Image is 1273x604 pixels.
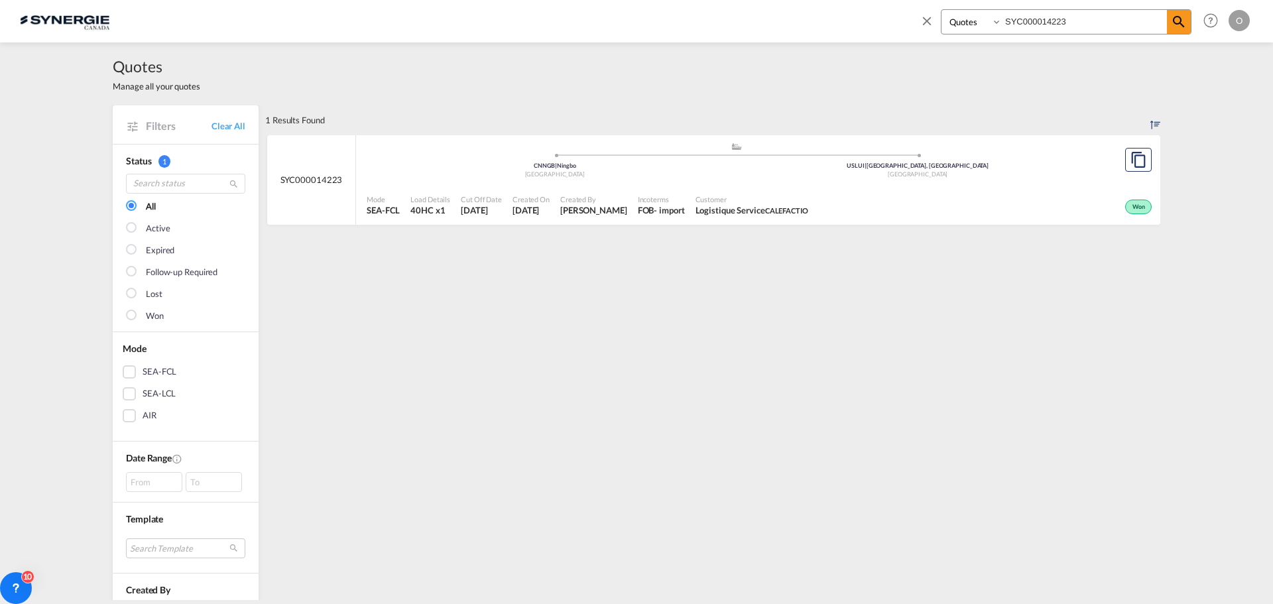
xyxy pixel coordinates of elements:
[696,194,808,204] span: Customer
[126,174,245,194] input: Search status
[267,135,1160,225] div: SYC000014223 assets/icons/custom/ship-fill.svgassets/icons/custom/roll-o-plane.svgOriginNingbo Ch...
[146,222,170,235] div: Active
[1132,203,1148,212] span: Won
[654,204,684,216] div: - import
[1229,10,1250,31] div: O
[461,204,502,216] span: 20 Aug 2025
[560,204,627,216] span: Adriana Groposila
[146,288,162,301] div: Lost
[1171,14,1187,30] md-icon: icon-magnify
[146,119,212,133] span: Filters
[513,204,550,216] span: 20 Aug 2025
[920,9,941,41] span: icon-close
[146,200,156,213] div: All
[126,155,151,166] span: Status
[123,409,249,422] md-checkbox: AIR
[126,472,182,492] div: From
[212,120,245,132] a: Clear All
[126,452,172,463] span: Date Range
[1130,152,1146,168] md-icon: assets/icons/custom/copyQuote.svg
[1002,10,1167,33] input: Enter Quotation Number
[729,143,745,150] md-icon: assets/icons/custom/ship-fill.svg
[461,194,502,204] span: Cut Off Date
[126,584,170,595] span: Created By
[126,513,163,524] span: Template
[126,154,245,168] div: Status 1
[113,56,200,77] span: Quotes
[123,343,147,354] span: Mode
[123,365,249,379] md-checkbox: SEA-FCL
[1199,9,1229,33] div: Help
[865,162,867,169] span: |
[20,6,109,36] img: 1f56c880d42311ef80fc7dca854c8e59.png
[410,194,450,204] span: Load Details
[158,155,170,168] span: 1
[172,453,182,464] md-icon: Created On
[367,204,400,216] span: SEA-FCL
[280,174,343,186] span: SYC000014223
[638,204,685,216] div: FOB import
[513,194,550,204] span: Created On
[265,105,325,135] div: 1 Results Found
[1125,148,1152,172] button: Copy Quote
[638,204,654,216] div: FOB
[765,206,808,215] span: CALEFACTIO
[888,170,947,178] span: [GEOGRAPHIC_DATA]
[143,365,176,379] div: SEA-FCL
[1125,200,1152,214] div: Won
[696,204,808,216] span: Logistique Service CALEFACTIO
[186,472,242,492] div: To
[367,194,400,204] span: Mode
[525,170,585,178] span: [GEOGRAPHIC_DATA]
[1167,10,1191,34] span: icon-magnify
[1150,105,1160,135] div: Sort by: Created On
[229,179,239,189] md-icon: icon-magnify
[143,387,176,400] div: SEA-LCL
[126,472,245,492] span: From To
[146,310,164,323] div: Won
[1199,9,1222,32] span: Help
[123,387,249,400] md-checkbox: SEA-LCL
[410,204,450,216] span: 40HC x 1
[638,194,685,204] span: Incoterms
[920,13,934,28] md-icon: icon-close
[146,266,217,279] div: Follow-up Required
[534,162,576,169] span: CNNGB Ningbo
[555,162,557,169] span: |
[560,194,627,204] span: Created By
[143,409,156,422] div: AIR
[847,162,989,169] span: USLUI [GEOGRAPHIC_DATA], [GEOGRAPHIC_DATA]
[113,80,200,92] span: Manage all your quotes
[146,244,174,257] div: Expired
